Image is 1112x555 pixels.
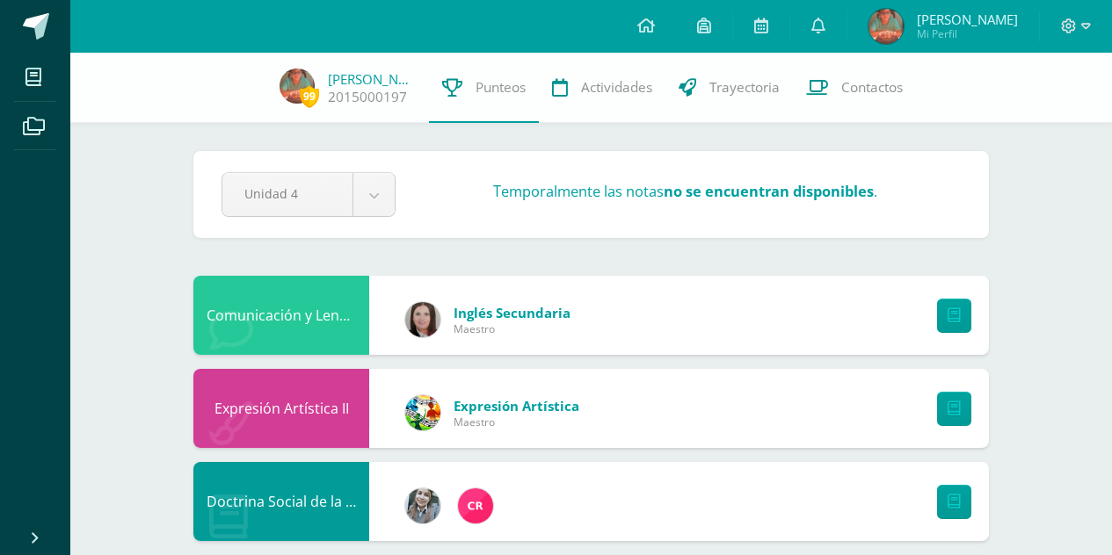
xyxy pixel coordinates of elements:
a: Contactos [793,53,916,123]
span: 99 [300,85,319,107]
a: Trayectoria [665,53,793,123]
span: Unidad 4 [244,173,331,214]
span: Expresión Artística [454,397,579,414]
img: a7668162d112cc7a658838c605715d9f.png [869,9,904,44]
img: cba4c69ace659ae4cf02a5761d9a2473.png [405,488,440,523]
span: Maestro [454,321,571,336]
img: 8af0450cf43d44e38c4a1497329761f3.png [405,302,440,337]
span: Contactos [841,78,903,97]
a: Actividades [539,53,665,123]
h3: Temporalmente las notas . [493,181,877,201]
span: Trayectoria [709,78,780,97]
div: Doctrina Social de la Iglesia [193,462,369,541]
strong: no se encuentran disponibles [664,181,874,201]
span: Maestro [454,414,579,429]
a: 2015000197 [328,88,407,106]
span: Mi Perfil [917,26,1018,41]
span: [PERSON_NAME] [917,11,1018,28]
img: 159e24a6ecedfdf8f489544946a573f0.png [405,395,440,430]
span: Punteos [476,78,526,97]
img: a7668162d112cc7a658838c605715d9f.png [280,68,315,104]
a: Punteos [429,53,539,123]
img: 866c3f3dc5f3efb798120d7ad13644d9.png [458,488,493,523]
a: Unidad 4 [222,173,395,216]
span: Actividades [581,78,652,97]
div: Expresión Artística II [193,369,369,448]
div: Comunicación y Lenguaje L3 Inglés [193,276,369,355]
a: [PERSON_NAME] [328,70,416,88]
span: Inglés Secundaria [454,304,571,321]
